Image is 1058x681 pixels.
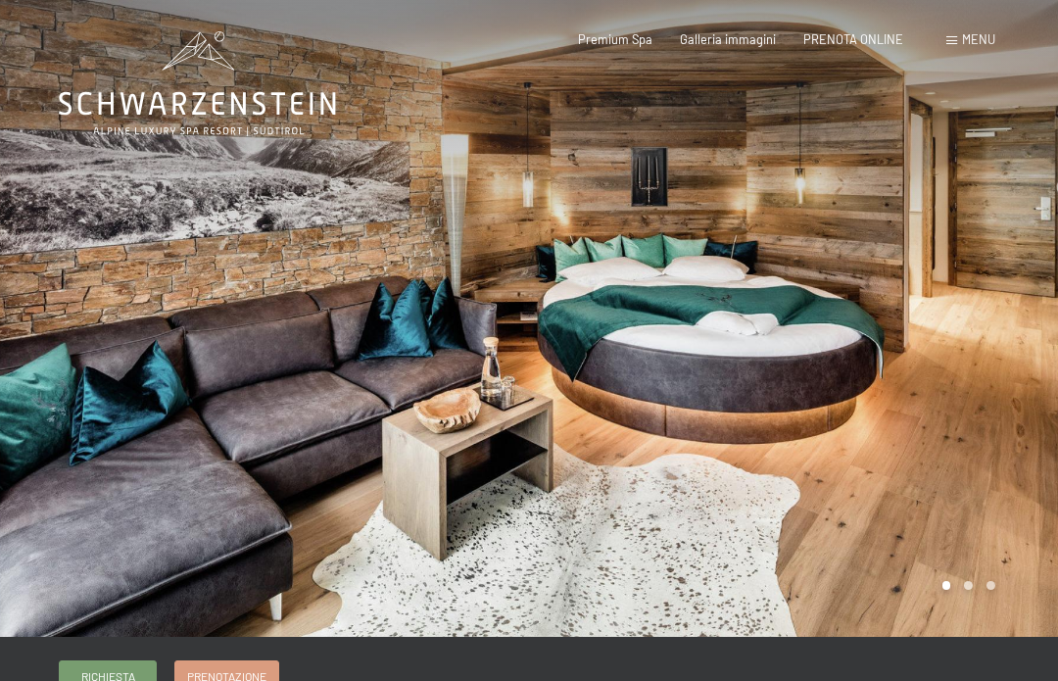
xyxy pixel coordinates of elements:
a: Galleria immagini [680,31,776,47]
a: PRENOTA ONLINE [803,31,903,47]
span: Menu [962,31,995,47]
a: Premium Spa [578,31,652,47]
